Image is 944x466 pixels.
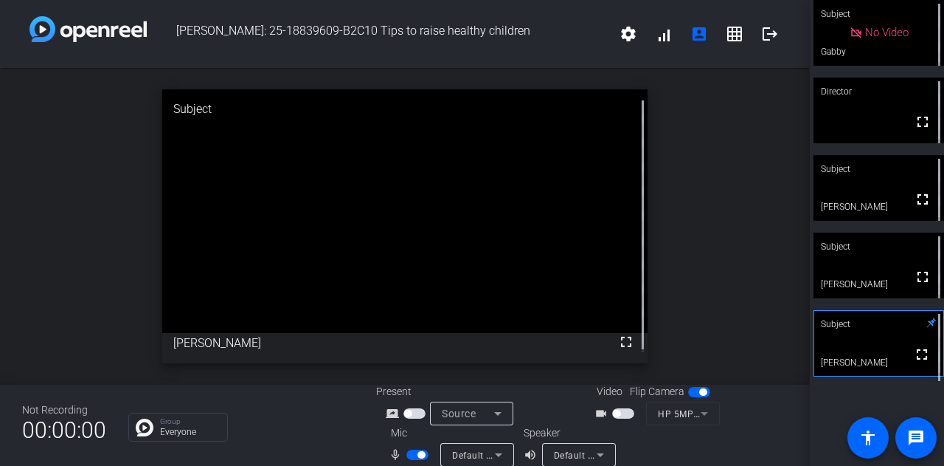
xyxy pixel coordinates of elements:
mat-icon: videocam_outline [594,405,612,422]
mat-icon: accessibility [859,429,877,447]
mat-icon: fullscreen [914,113,931,131]
img: white-gradient.svg [29,16,147,42]
mat-icon: fullscreen [617,333,635,351]
div: Mic [376,425,524,441]
div: Director [813,78,944,106]
span: No Video [865,26,909,39]
span: Video [597,384,622,400]
div: Subject [813,233,944,261]
mat-icon: volume_up [524,446,541,464]
mat-icon: account_box [690,25,708,43]
div: Present [376,384,524,400]
button: signal_cellular_alt [646,16,681,52]
div: Subject [813,155,944,183]
mat-icon: mic_none [389,446,406,464]
p: Group [160,418,220,425]
div: Subject [813,310,944,338]
mat-icon: fullscreen [913,346,931,363]
span: Source [442,408,476,419]
mat-icon: fullscreen [914,268,931,286]
div: Speaker [524,425,612,441]
span: [PERSON_NAME]: 25-18839609-B2C10 Tips to raise healthy children [147,16,611,52]
span: Default - Microphone Array (Intel® Smart Sound Technology for Digital Microphones) [452,449,818,461]
span: Flip Camera [630,384,684,400]
div: Not Recording [22,402,106,418]
img: Chat Icon [136,419,153,436]
span: 00:00:00 [22,412,106,448]
div: Subject [162,89,648,129]
mat-icon: screen_share_outline [386,405,403,422]
mat-icon: message [907,429,925,447]
mat-icon: grid_on [726,25,743,43]
mat-icon: logout [761,25,779,43]
p: Everyone [160,428,220,436]
mat-icon: fullscreen [914,191,931,208]
mat-icon: settings [619,25,637,43]
span: Default - AirPods [554,449,628,461]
